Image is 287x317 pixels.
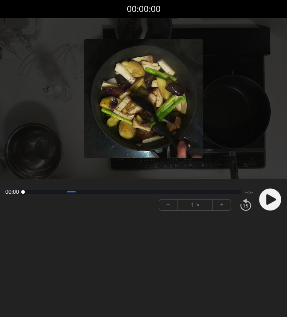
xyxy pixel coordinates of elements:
[213,200,231,210] button: +
[159,200,177,210] button: −
[177,200,213,210] div: 1 ×
[84,39,203,158] img: Poster Image
[245,188,253,196] span: --:--
[5,188,19,196] span: 00:00
[127,3,161,16] a: 00:00:00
